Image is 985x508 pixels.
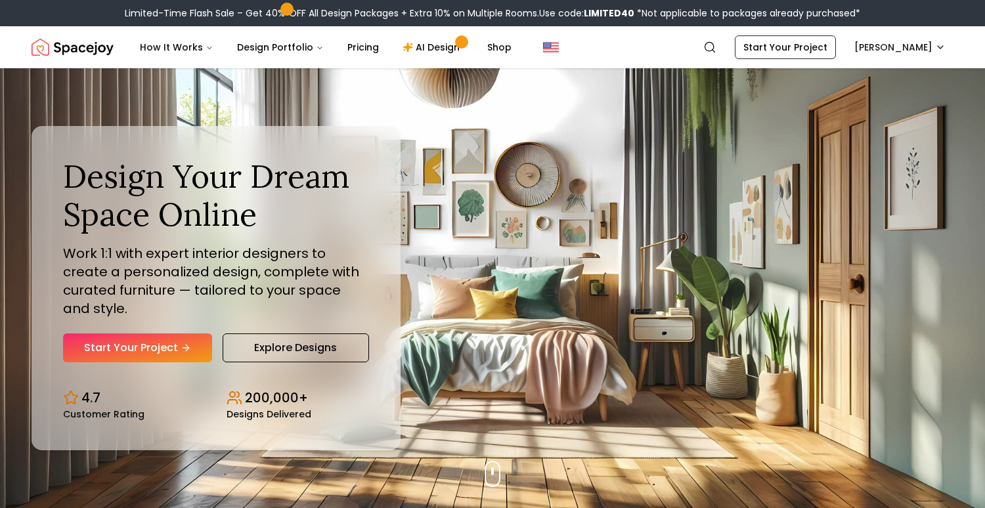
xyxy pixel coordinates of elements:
[392,34,474,60] a: AI Design
[63,333,212,362] a: Start Your Project
[634,7,860,20] span: *Not applicable to packages already purchased*
[477,34,522,60] a: Shop
[63,410,144,419] small: Customer Rating
[227,34,334,60] button: Design Portfolio
[846,35,953,59] button: [PERSON_NAME]
[227,410,311,419] small: Designs Delivered
[129,34,224,60] button: How It Works
[584,7,634,20] b: LIMITED40
[245,389,308,407] p: 200,000+
[543,39,559,55] img: United States
[125,7,860,20] div: Limited-Time Flash Sale – Get 40% OFF All Design Packages + Extra 10% on Multiple Rooms.
[337,34,389,60] a: Pricing
[63,158,369,233] h1: Design Your Dream Space Online
[223,333,369,362] a: Explore Designs
[32,34,114,60] a: Spacejoy
[539,7,634,20] span: Use code:
[81,389,100,407] p: 4.7
[63,378,369,419] div: Design stats
[735,35,836,59] a: Start Your Project
[32,26,953,68] nav: Global
[32,34,114,60] img: Spacejoy Logo
[129,34,522,60] nav: Main
[63,244,369,318] p: Work 1:1 with expert interior designers to create a personalized design, complete with curated fu...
